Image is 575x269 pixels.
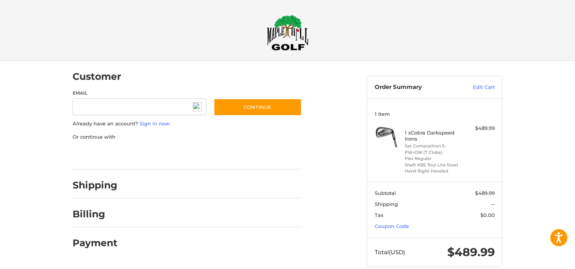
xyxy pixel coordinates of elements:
[491,201,495,207] span: --
[465,125,495,132] div: $489.99
[73,133,302,141] p: Or continue with
[139,120,170,127] a: Sign in now
[135,148,192,162] iframe: PayPal-paylater
[447,245,495,259] span: $489.99
[73,208,117,220] h2: Billing
[405,162,463,168] li: Shaft KBS Tour Lite Steel
[405,155,463,162] li: Flex Regular
[375,248,405,256] span: Total (USD)
[375,212,383,218] span: Tax
[405,143,463,155] li: Set Composition 5-PW+GW (7 Clubs)
[375,111,495,117] h3: 1 Item
[267,15,309,51] img: Maple Hill Golf
[73,179,117,191] h2: Shipping
[405,130,463,142] h4: 1 x Cobra Darkspeed Irons
[73,237,117,249] h2: Payment
[475,190,495,196] span: $489.99
[375,201,398,207] span: Shipping
[199,148,256,162] iframe: PayPal-venmo
[70,148,127,162] iframe: PayPal-paypal
[73,90,206,97] label: Email
[375,223,409,229] a: Coupon Code
[512,248,575,269] iframe: Google Customer Reviews
[480,212,495,218] span: $0.00
[405,168,463,174] li: Hand Right-Handed
[73,120,302,128] p: Already have an account?
[193,102,202,111] img: npw-badge-icon-locked.svg
[456,84,495,91] a: Edit Cart
[73,71,121,82] h2: Customer
[375,190,396,196] span: Subtotal
[214,98,302,116] button: Continue
[375,84,456,91] h3: Order Summary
